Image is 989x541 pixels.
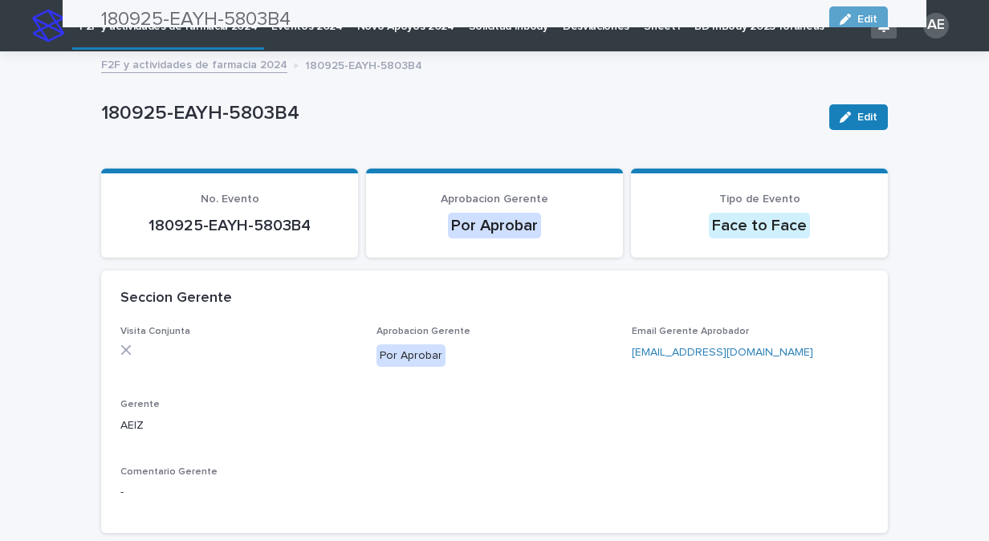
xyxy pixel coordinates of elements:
span: Email Gerente Aprobador [632,327,749,336]
p: 180925-EAYH-5803B4 [101,102,816,125]
div: AE [923,13,949,39]
span: Aprobacion Gerente [376,327,470,336]
a: [EMAIL_ADDRESS][DOMAIN_NAME] [632,347,813,358]
span: Aprobacion Gerente [441,193,548,205]
span: Comentario Gerente [120,467,218,477]
img: stacker-logo-s-only.png [32,10,64,42]
p: - [120,484,869,501]
div: Face to Face [709,213,810,238]
p: AEIZ [120,417,357,434]
p: 180925-EAYH-5803B4 [120,216,339,235]
h2: Seccion Gerente [120,290,232,307]
a: F2F y actividades de farmacia 2024 [101,55,287,73]
div: Por Aprobar [376,344,446,368]
span: No. Evento [201,193,259,205]
span: Visita Conjunta [120,327,190,336]
p: 180925-EAYH-5803B4 [305,55,422,73]
button: Edit [829,104,888,130]
span: Gerente [120,400,160,409]
span: Edit [857,112,877,123]
span: Tipo de Evento [719,193,800,205]
div: Por Aprobar [448,213,541,238]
